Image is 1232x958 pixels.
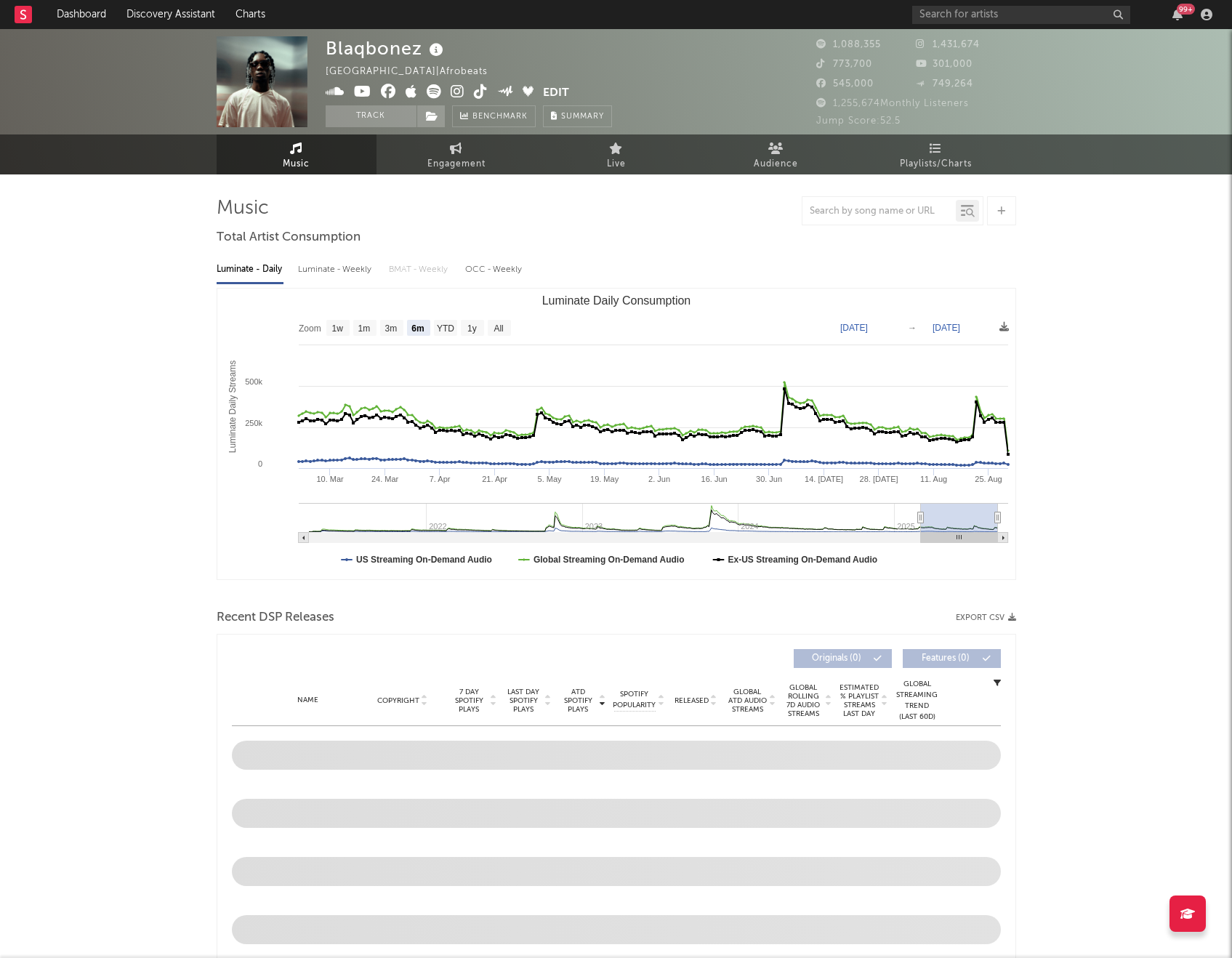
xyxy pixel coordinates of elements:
text: 6m [411,323,424,334]
span: Spotify Popularity [613,689,656,711]
button: Edit [543,84,569,102]
a: Benchmark [452,105,536,127]
span: Last Day Spotify Plays [504,688,543,714]
button: 99+ [1172,9,1183,20]
div: Luminate - Weekly [298,257,374,282]
button: Features(0) [903,649,1001,668]
svg: Luminate Daily Consumption [217,289,1015,579]
text: 5. May [537,475,562,483]
text: 21. Apr [482,475,507,483]
span: 773,700 [816,60,872,69]
text: 24. Mar [371,475,398,483]
text: Global Streaming On-Demand Audio [533,555,684,565]
span: Summary [561,113,604,121]
text: Luminate Daily Streams [227,361,237,453]
button: Summary [543,105,612,127]
text: 3m [385,323,397,334]
span: Playlists/Charts [900,156,972,173]
a: Engagement [377,134,536,174]
text: Luminate Daily Consumption [541,294,691,307]
text: 1m [358,323,370,334]
span: Live [607,156,626,173]
text: All [494,323,503,334]
span: Global Rolling 7D Audio Streams [784,683,824,718]
span: Benchmark [472,108,528,126]
div: Name [261,695,356,706]
span: Jump Score: 52.5 [816,116,901,126]
text: [DATE] [840,323,868,333]
span: Recent DSP Releases [217,609,334,627]
span: Features ( 0 ) [912,654,979,663]
div: Blaqbonez [326,36,447,60]
text: 16. Jun [701,475,727,483]
text: Zoom [299,323,321,334]
span: Engagement [427,156,486,173]
text: 10. Mar [316,475,344,483]
span: Copyright [377,696,419,705]
span: Global ATD Audio Streams [728,688,768,714]
text: 250k [245,419,262,427]
div: [GEOGRAPHIC_DATA] | Afrobeats [326,63,504,81]
a: Playlists/Charts [856,134,1016,174]
button: Originals(0) [794,649,892,668]
input: Search for artists [912,6,1130,24]
text: → [908,323,917,333]
span: Music [283,156,310,173]
span: Total Artist Consumption [217,229,361,246]
span: Audience [754,156,798,173]
text: 25. Aug [975,475,1002,483]
text: 1y [467,323,477,334]
a: Live [536,134,696,174]
text: 28. [DATE] [859,475,898,483]
span: 1,088,355 [816,40,881,49]
span: Released [675,696,709,705]
div: OCC - Weekly [465,257,523,282]
text: Ex-US Streaming On-Demand Audio [728,555,877,565]
text: US Streaming On-Demand Audio [356,555,492,565]
span: 7 Day Spotify Plays [450,688,488,714]
text: 500k [245,377,262,386]
text: 1w [331,323,343,334]
span: 749,264 [916,79,973,89]
input: Search by song name or URL [802,206,956,217]
text: 0 [257,459,262,468]
span: 301,000 [916,60,973,69]
text: 11. Aug [919,475,946,483]
span: Originals ( 0 ) [803,654,870,663]
text: 7. Apr [429,475,450,483]
span: ATD Spotify Plays [559,688,597,714]
text: 19. May [590,475,619,483]
span: 1,431,674 [916,40,980,49]
a: Audience [696,134,856,174]
text: 2. Jun [648,475,670,483]
a: Music [217,134,377,174]
div: Global Streaming Trend (Last 60D) [895,679,939,722]
span: Estimated % Playlist Streams Last Day [840,683,879,718]
span: 545,000 [816,79,874,89]
text: YTD [436,323,454,334]
button: Track [326,105,416,127]
button: Export CSV [956,613,1016,622]
div: Luminate - Daily [217,257,283,282]
text: 14. [DATE] [805,475,843,483]
span: 1,255,674 Monthly Listeners [816,99,969,108]
div: 99 + [1177,4,1195,15]
text: 30. Jun [756,475,782,483]
text: [DATE] [933,323,960,333]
